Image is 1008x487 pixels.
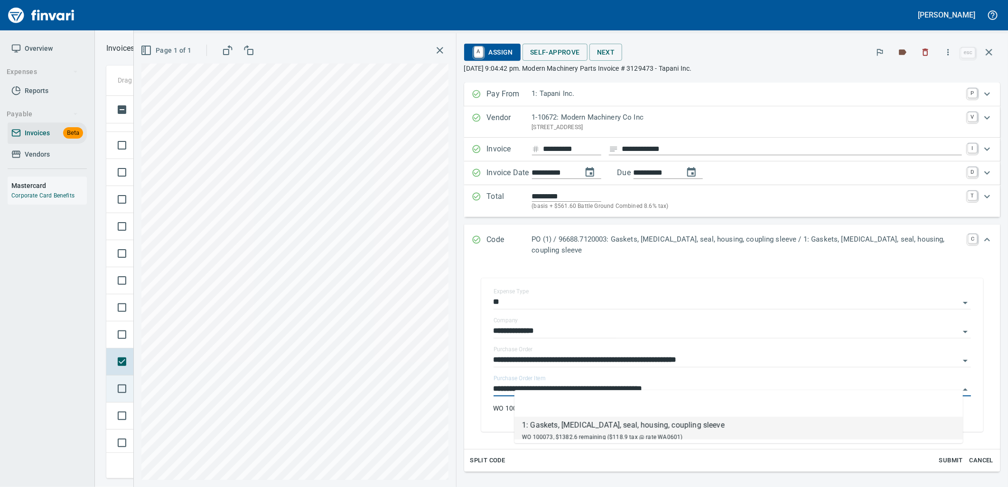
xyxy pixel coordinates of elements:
span: Overview [25,43,53,55]
span: Page 1 of 1 [142,45,191,56]
button: Cancel [966,453,997,468]
p: Invoice [487,143,532,156]
img: Finvari [6,4,77,27]
p: Due [617,167,663,178]
button: Page 1 of 1 [139,42,195,59]
a: Vendors [8,144,87,165]
div: Expand [464,83,1000,106]
p: Pay From [487,88,532,101]
button: Submit [936,453,966,468]
div: Expand [464,265,1000,472]
button: Split Code [468,453,508,468]
span: Invoices [25,127,50,139]
span: Cancel [969,455,994,466]
p: Drag a column heading here to group the table [118,75,257,85]
span: Payable [7,108,78,120]
p: 1-10672: Modern Machinery Co Inc [532,112,962,123]
svg: Invoice number [532,143,540,155]
button: Open [959,354,972,367]
a: A [474,47,483,57]
div: Expand [464,106,1000,138]
label: Purchase Order [494,347,533,353]
p: [DATE] 9:04:42 pm. Modern Machinery Parts Invoice # 3129473 - Tapani Inc. [464,64,1000,73]
div: Expand [464,138,1000,161]
button: Close [959,383,972,396]
span: Assign [472,44,513,60]
label: Expense Type [494,289,529,295]
a: Corporate Card Benefits [11,192,75,199]
span: Split Code [470,455,505,466]
div: Expand [464,225,1000,265]
span: Expenses [7,66,78,78]
a: V [968,112,977,122]
span: Reports [25,85,48,97]
button: Flag [869,42,890,63]
a: Reports [8,80,87,102]
span: Next [597,47,615,58]
button: Expenses [3,63,82,81]
p: Invoices [106,43,134,54]
button: Self-Approve [523,44,588,61]
nav: breadcrumb [106,43,134,54]
a: D [968,167,977,177]
span: Submit [938,455,964,466]
p: PO (1) / 96688.7120003: Gaskets, [MEDICAL_DATA], seal, housing, coupling sleeve / 1: Gaskets, [ME... [532,234,962,255]
p: 1: Tapani Inc. [532,88,962,99]
label: Company [494,318,518,324]
a: esc [961,47,975,58]
button: Next [589,44,623,61]
svg: Invoice description [609,144,618,154]
button: [PERSON_NAME] [916,8,978,22]
button: change date [579,161,601,184]
span: Vendors [25,149,50,160]
button: Open [959,296,972,309]
a: InvoicesBeta [8,122,87,144]
button: More [938,42,959,63]
a: I [968,143,977,153]
span: Beta [63,128,83,139]
button: Payable [3,105,82,123]
p: Code [487,234,532,255]
a: Overview [8,38,87,59]
span: Close invoice [959,41,1000,64]
button: AAssign [464,44,521,61]
p: (basis + $561.60 Battle Ground Combined 8.6% tax) [532,202,962,211]
button: Labels [892,42,913,63]
h6: Mastercard [11,180,87,191]
a: P [968,88,977,98]
p: [STREET_ADDRESS] [532,123,962,132]
p: WO 100073, $1382.6 remaining ($118.9 tax @ rate WA0601) [494,403,971,413]
div: 1: Gaskets, [MEDICAL_DATA], seal, housing, coupling sleeve [522,420,725,431]
span: Self-Approve [530,47,580,58]
span: WO 100073, $1382.6 remaining ($118.9 tax @ rate WA0601) [522,434,682,440]
div: Expand [464,161,1000,185]
p: Invoice Date [487,167,532,179]
a: C [968,234,977,243]
h5: [PERSON_NAME] [918,10,975,20]
button: Discard [915,42,936,63]
a: T [968,191,977,200]
button: Open [959,325,972,338]
p: Vendor [487,112,532,132]
button: change due date [680,161,703,184]
p: Total [487,191,532,211]
div: Expand [464,185,1000,217]
label: Purchase Order Item [494,376,545,382]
